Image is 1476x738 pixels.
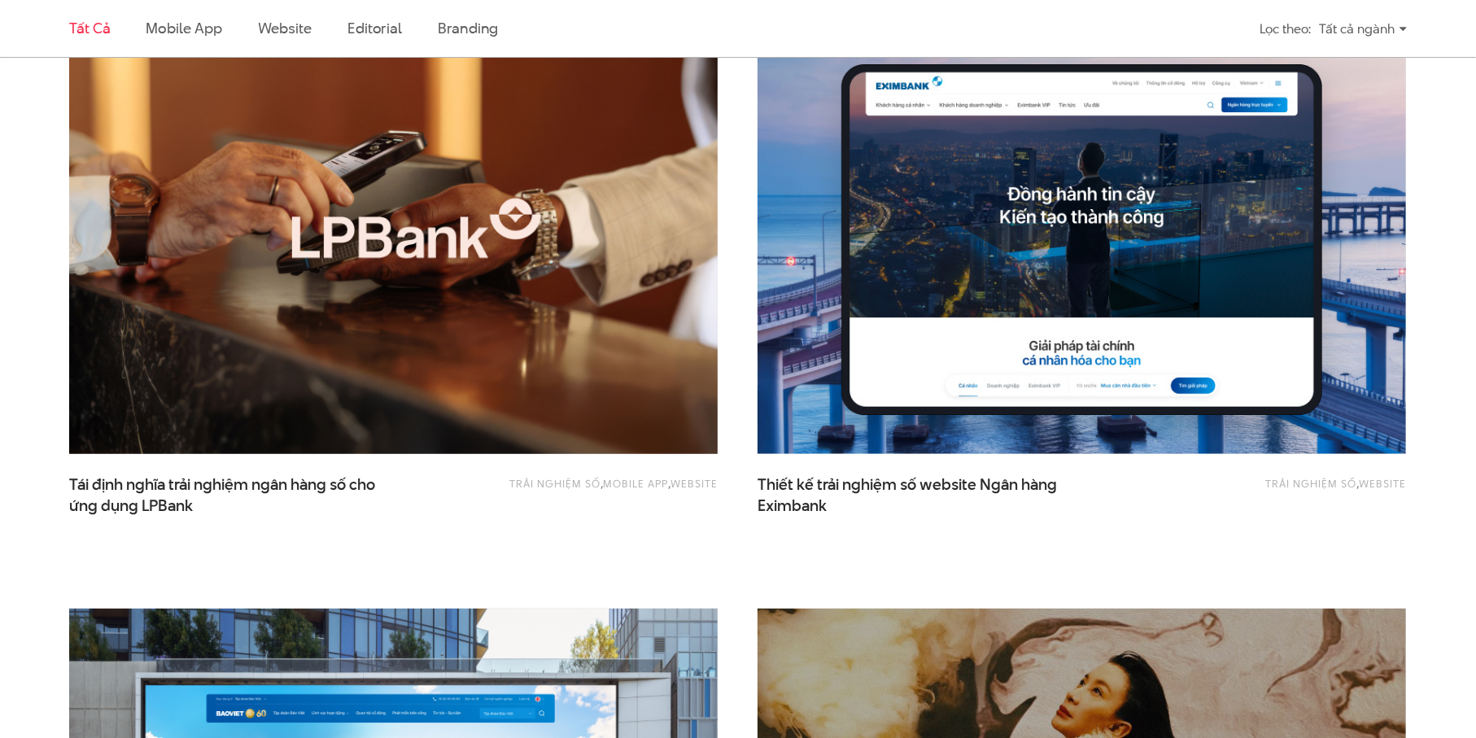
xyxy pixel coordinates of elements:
a: Website [258,18,312,38]
div: , [1146,474,1406,507]
a: Thiết kế trải nghiệm số website Ngân hàngEximbank [758,474,1083,515]
a: Mobile app [146,18,221,38]
span: ứng dụng LPBank [69,496,193,517]
a: Website [1359,476,1406,491]
a: Tất cả [69,18,110,38]
a: Trải nghiệm số [1265,476,1356,491]
span: Tái định nghĩa trải nghiệm ngân hàng số cho [69,474,395,515]
span: Thiết kế trải nghiệm số website Ngân hàng [758,474,1083,515]
a: Website [670,476,718,491]
a: Trải nghiệm số [509,476,600,491]
a: Mobile app [603,476,668,491]
span: Eximbank [758,496,827,517]
a: Editorial [347,18,402,38]
a: Branding [438,18,498,38]
div: , , [458,474,718,507]
div: Tất cả ngành [1319,15,1407,43]
a: Tái định nghĩa trải nghiệm ngân hàng số choứng dụng LPBank [69,474,395,515]
div: Lọc theo: [1260,15,1311,43]
img: Eximbank Website Portal [758,20,1406,454]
